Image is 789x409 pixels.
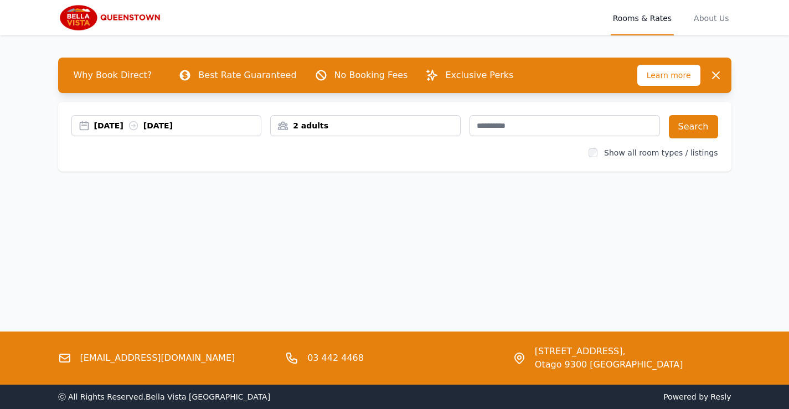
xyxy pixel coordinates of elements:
[535,358,683,371] span: Otago 9300 [GEOGRAPHIC_DATA]
[307,351,364,365] a: 03 442 4468
[334,69,408,82] p: No Booking Fees
[65,64,161,86] span: Why Book Direct?
[669,115,718,138] button: Search
[94,120,261,131] div: [DATE] [DATE]
[198,69,296,82] p: Best Rate Guaranteed
[80,351,235,365] a: [EMAIL_ADDRESS][DOMAIN_NAME]
[271,120,460,131] div: 2 adults
[58,392,271,401] span: ⓒ All Rights Reserved. Bella Vista [GEOGRAPHIC_DATA]
[58,4,164,31] img: Bella Vista Queenstown
[535,345,683,358] span: [STREET_ADDRESS],
[637,65,700,86] span: Learn more
[399,391,731,402] span: Powered by
[710,392,731,401] a: Resly
[604,148,718,157] label: Show all room types / listings
[445,69,513,82] p: Exclusive Perks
